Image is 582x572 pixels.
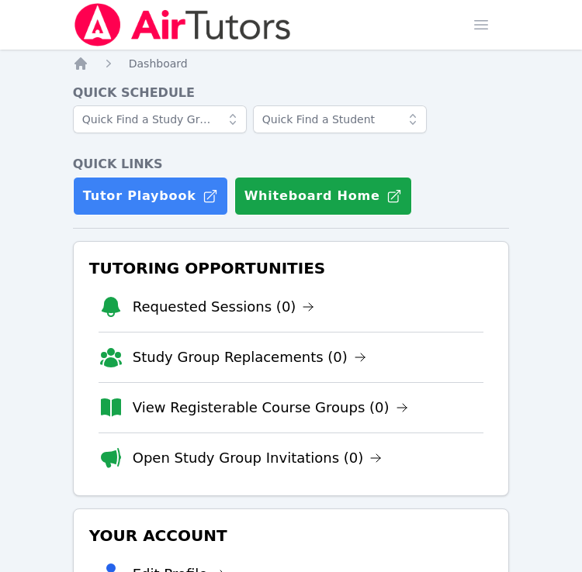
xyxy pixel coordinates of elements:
[73,105,247,133] input: Quick Find a Study Group
[73,3,293,47] img: Air Tutors
[73,177,228,215] a: Tutor Playbook
[133,296,315,318] a: Requested Sessions (0)
[129,57,188,70] span: Dashboard
[86,522,497,550] h3: Your Account
[129,56,188,71] a: Dashboard
[73,56,510,71] nav: Breadcrumb
[133,447,383,469] a: Open Study Group Invitations (0)
[73,155,510,174] h4: Quick Links
[86,254,497,282] h3: Tutoring Opportunities
[234,177,412,215] button: Whiteboard Home
[73,84,510,102] h4: Quick Schedule
[133,346,366,368] a: Study Group Replacements (0)
[133,397,408,419] a: View Registerable Course Groups (0)
[253,105,427,133] input: Quick Find a Student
